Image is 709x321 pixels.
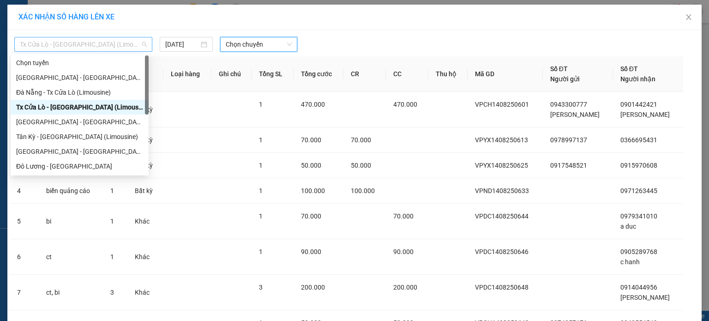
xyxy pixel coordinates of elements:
[16,87,143,97] div: Đà Nẵng - Tx Cửa Lò (Limousine)
[110,253,114,260] span: 1
[110,289,114,296] span: 3
[620,187,657,194] span: 0971263445
[301,212,321,220] span: 70.000
[301,136,321,144] span: 70.000
[393,212,414,220] span: 70.000
[10,92,39,127] td: 1
[10,204,39,239] td: 5
[10,127,39,153] td: 2
[475,136,528,144] span: VPYX1408250613
[475,187,529,194] span: VPND1408250633
[475,248,529,255] span: VPDC1408250646
[110,218,114,225] span: 1
[351,187,375,194] span: 100.000
[252,56,294,92] th: Tổng SL
[620,212,657,220] span: 0979341010
[259,101,263,108] span: 1
[468,56,543,92] th: Mã GD
[127,239,163,275] td: Khác
[20,37,147,51] span: Tx Cửa Lò - Đà Nẵng (Limousine)
[386,56,428,92] th: CC
[294,56,343,92] th: Tổng cước
[301,187,325,194] span: 100.000
[16,161,143,171] div: Đô Lương - [GEOGRAPHIC_DATA]
[165,39,199,49] input: 14/08/2025
[351,162,371,169] span: 50.000
[620,136,657,144] span: 0366695431
[16,132,143,142] div: Tân Kỳ - [GEOGRAPHIC_DATA] (Limousine)
[475,212,529,220] span: VPDC1408250644
[259,136,263,144] span: 1
[550,75,580,83] span: Người gửi
[301,101,325,108] span: 470.000
[226,37,292,51] span: Chọn chuyến
[620,101,657,108] span: 0901442421
[620,248,657,255] span: 0905289768
[11,144,149,159] div: Đà Nẵng - Đô Lương
[676,5,702,30] button: Close
[11,115,149,129] div: Đà Nẵng - Tân Kỳ (Limousine)
[16,117,143,127] div: [GEOGRAPHIC_DATA] - [GEOGRAPHIC_DATA] (Limousine)
[211,56,252,92] th: Ghi chú
[620,111,670,118] span: [PERSON_NAME]
[11,85,149,100] div: Đà Nẵng - Tx Cửa Lò (Limousine)
[16,73,143,83] div: [GEOGRAPHIC_DATA] - [GEOGRAPHIC_DATA]
[620,65,638,73] span: Số ĐT
[620,284,657,291] span: 0914044956
[393,248,414,255] span: 90.000
[550,65,568,73] span: Số ĐT
[301,162,321,169] span: 50.000
[620,258,640,266] span: c hanh
[163,56,211,92] th: Loại hàng
[620,223,636,230] span: a duc
[620,162,657,169] span: 0915970608
[550,136,587,144] span: 0978997137
[685,13,692,21] span: close
[39,239,103,275] td: ct
[10,275,39,310] td: 7
[301,284,325,291] span: 200.000
[10,56,39,92] th: STT
[10,153,39,178] td: 3
[16,58,143,68] div: Chọn tuyến
[550,162,587,169] span: 0917548521
[550,101,587,108] span: 0943300777
[10,178,39,204] td: 4
[393,284,417,291] span: 200.000
[18,12,114,21] span: XÁC NHẬN SỐ HÀNG LÊN XE
[16,102,143,112] div: Tx Cửa Lò - [GEOGRAPHIC_DATA] (Limousine)
[620,294,670,301] span: [PERSON_NAME]
[39,275,103,310] td: ct, bi
[11,70,149,85] div: Quảng Ngãi - Con Cuông
[11,55,149,70] div: Chọn tuyến
[39,178,103,204] td: biển quảng cáo
[110,187,114,194] span: 1
[475,101,529,108] span: VPCH1408250601
[475,284,529,291] span: VPDC1408250648
[39,204,103,239] td: bi
[10,239,39,275] td: 6
[393,101,417,108] span: 470.000
[475,162,528,169] span: VPYX1408250625
[550,111,600,118] span: [PERSON_NAME]
[259,212,263,220] span: 1
[259,248,263,255] span: 1
[428,56,467,92] th: Thu hộ
[127,178,163,204] td: Bất kỳ
[259,187,263,194] span: 1
[259,284,263,291] span: 3
[351,136,371,144] span: 70.000
[127,275,163,310] td: Khác
[16,146,143,157] div: [GEOGRAPHIC_DATA] - [GEOGRAPHIC_DATA]
[301,248,321,255] span: 90.000
[11,129,149,144] div: Tân Kỳ - Đà Nẵng (Limousine)
[343,56,386,92] th: CR
[127,204,163,239] td: Khác
[11,100,149,115] div: Tx Cửa Lò - Đà Nẵng (Limousine)
[620,75,655,83] span: Người nhận
[259,162,263,169] span: 1
[11,159,149,174] div: Đô Lương - Đà Nẵng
